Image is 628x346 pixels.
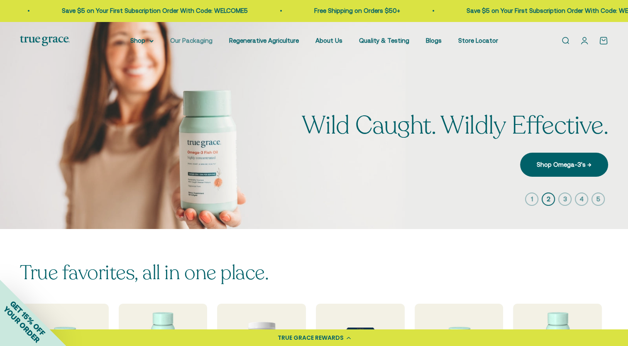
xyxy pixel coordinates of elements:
button: 3 [558,192,572,206]
a: Regenerative Agriculture [229,37,299,44]
button: 4 [575,192,588,206]
a: Free Shipping on Orders $50+ [195,7,281,14]
p: Save $5 on Your First Subscription Order With Code: WELCOME5 [348,6,534,16]
span: GET 15% OFF [8,299,47,337]
div: TRUE GRACE REWARDS [278,334,344,342]
a: About Us [315,37,342,44]
a: Our Packaging [170,37,213,44]
a: Store Locator [458,37,498,44]
button: 5 [591,192,605,206]
button: 1 [525,192,538,206]
split-lines: True favorites, all in one place. [20,259,269,286]
summary: Shop [130,36,154,46]
button: 2 [542,192,555,206]
a: Blogs [426,37,442,44]
span: YOUR ORDER [2,305,42,344]
split-lines: Wild Caught. Wildly Effective. [302,109,608,143]
a: Shop Omega-3's → [520,153,608,177]
a: Quality & Testing [359,37,409,44]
